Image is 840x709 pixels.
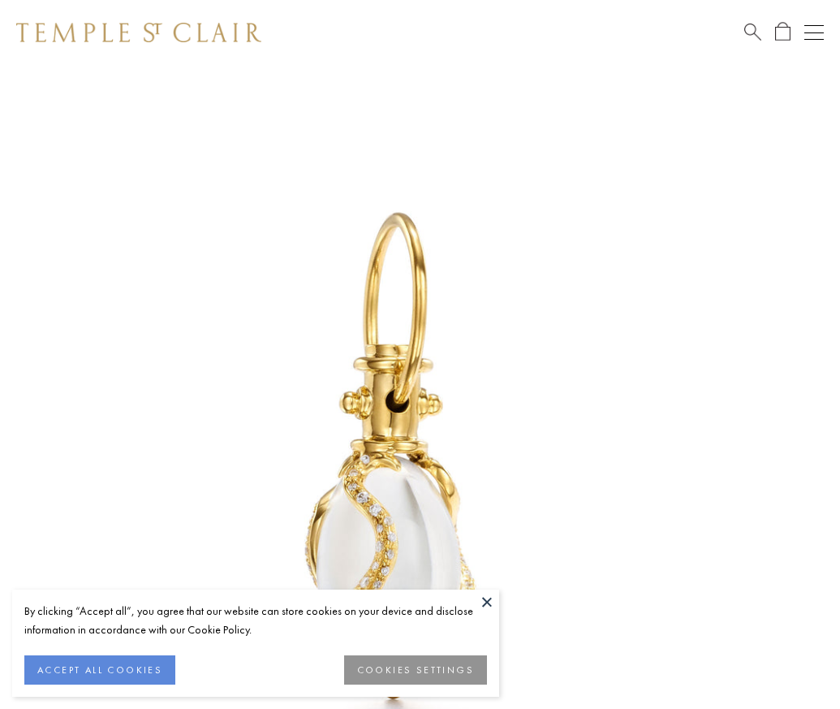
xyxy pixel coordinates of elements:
[16,23,261,42] img: Temple St. Clair
[24,602,487,639] div: By clicking “Accept all”, you agree that our website can store cookies on your device and disclos...
[804,23,824,42] button: Open navigation
[344,655,487,685] button: COOKIES SETTINGS
[775,22,790,42] a: Open Shopping Bag
[744,22,761,42] a: Search
[24,655,175,685] button: ACCEPT ALL COOKIES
